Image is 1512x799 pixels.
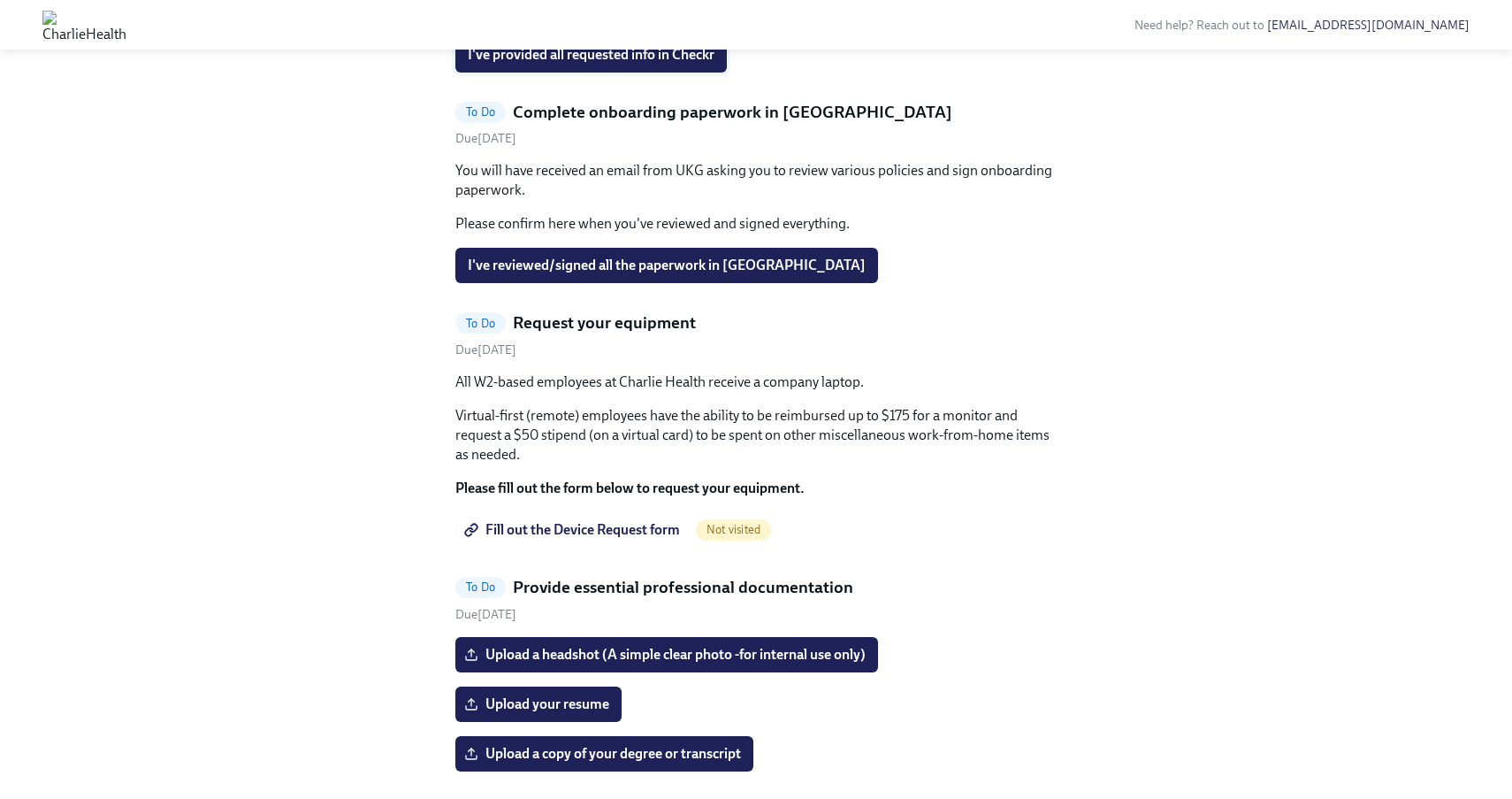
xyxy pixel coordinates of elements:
span: To Do [455,105,506,119]
span: To Do [455,580,506,594]
span: Fill out the Device Request form [468,521,680,539]
span: I've provided all requested info in Checkr [468,46,714,64]
p: Virtual-first (remote) employees have the ability to be reimbursed up to $175 for a monitor and r... [455,406,1057,465]
p: You will have received an email from UKG asking you to review various policies and sign onboardin... [455,161,1057,200]
span: Upload a headshot (A simple clear photo -for internal use only) [468,646,866,664]
span: I've reviewed/signed all the paperwork in [GEOGRAPHIC_DATA] [468,257,866,274]
span: Upload your resume [468,695,609,713]
span: Need help? Reach out to [1134,18,1470,33]
strong: Please fill out the form below to request your equipment. [455,480,805,496]
label: Upload a headshot (A simple clear photo -for internal use only) [455,637,878,672]
h5: Request your equipment [513,311,696,334]
h5: Provide essential professional documentation [513,576,853,599]
a: To DoProvide essential professional documentationDue[DATE] [455,576,1057,623]
span: Upload a copy of your degree or transcript [468,745,741,763]
span: Friday, October 10th 2025, 10:00 am [455,342,516,357]
span: Friday, October 10th 2025, 10:00 am [455,607,516,622]
button: I've provided all requested info in Checkr [455,37,727,73]
a: To DoComplete onboarding paperwork in [GEOGRAPHIC_DATA]Due[DATE] [455,101,1057,148]
p: Please confirm here when you've reviewed and signed everything. [455,214,1057,234]
img: CharlieHealth [42,11,126,39]
span: Friday, October 10th 2025, 10:00 am [455,131,516,146]
span: Not visited [696,523,771,536]
label: Upload a copy of your degree or transcript [455,736,753,772]
a: To DoRequest your equipmentDue[DATE] [455,311,1057,358]
h5: Complete onboarding paperwork in [GEOGRAPHIC_DATA] [513,101,952,124]
a: Fill out the Device Request form [455,512,692,548]
label: Upload your resume [455,687,622,722]
span: To Do [455,317,506,330]
p: All W2-based employees at Charlie Health receive a company laptop. [455,373,1057,392]
button: I've reviewed/signed all the paperwork in [GEOGRAPHIC_DATA] [455,248,878,283]
a: [EMAIL_ADDRESS][DOMAIN_NAME] [1267,18,1470,33]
